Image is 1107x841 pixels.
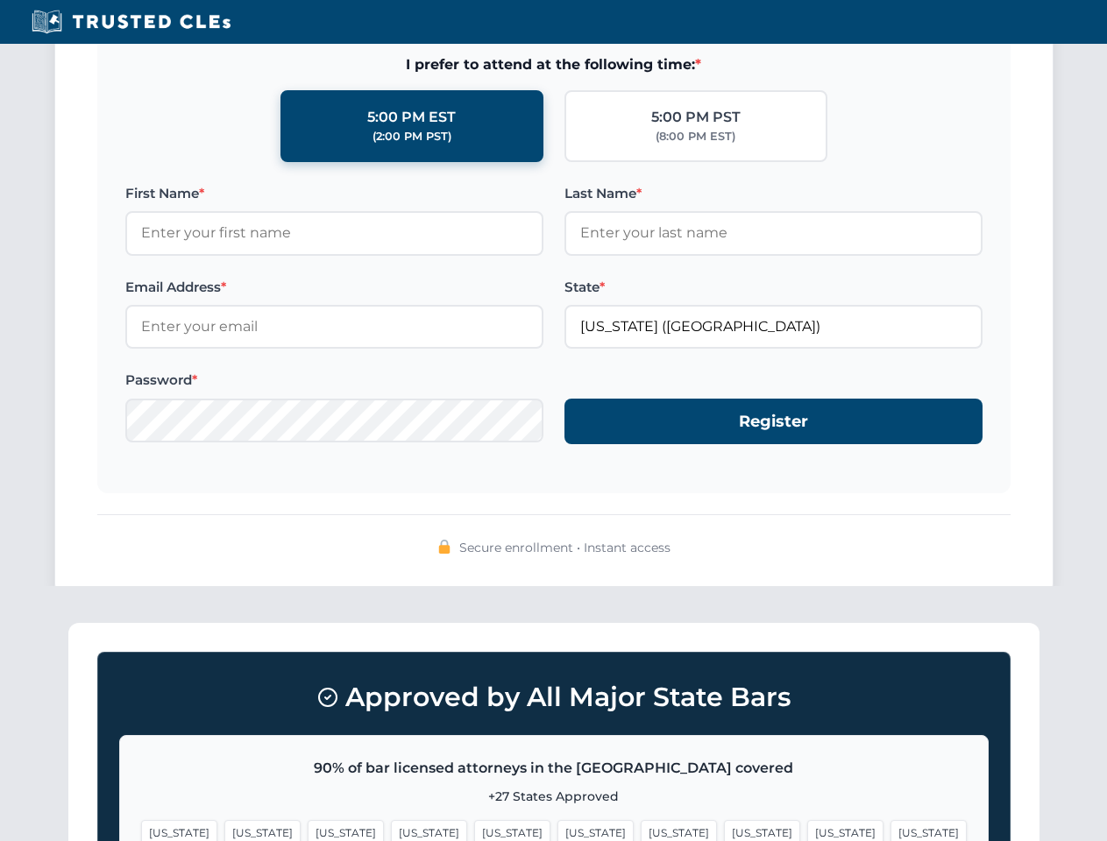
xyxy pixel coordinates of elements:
[141,757,967,780] p: 90% of bar licensed attorneys in the [GEOGRAPHIC_DATA] covered
[141,787,967,806] p: +27 States Approved
[656,128,735,145] div: (8:00 PM EST)
[564,183,983,204] label: Last Name
[459,538,671,557] span: Secure enrollment • Instant access
[367,106,456,129] div: 5:00 PM EST
[125,277,543,298] label: Email Address
[125,183,543,204] label: First Name
[564,399,983,445] button: Register
[125,211,543,255] input: Enter your first name
[564,305,983,349] input: Georgia (GA)
[125,370,543,391] label: Password
[125,53,983,76] span: I prefer to attend at the following time:
[651,106,741,129] div: 5:00 PM PST
[125,305,543,349] input: Enter your email
[564,277,983,298] label: State
[437,540,451,554] img: 🔒
[119,674,989,721] h3: Approved by All Major State Bars
[26,9,236,35] img: Trusted CLEs
[373,128,451,145] div: (2:00 PM PST)
[564,211,983,255] input: Enter your last name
